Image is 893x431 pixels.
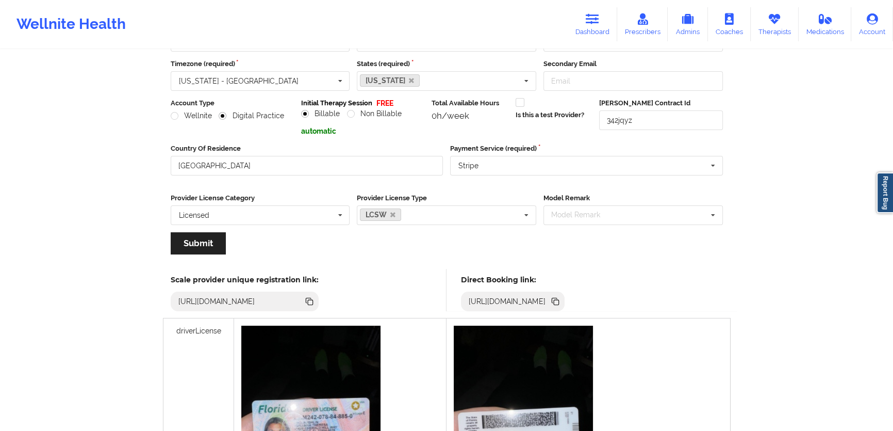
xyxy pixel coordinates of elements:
label: Provider License Category [171,193,350,203]
a: Dashboard [568,7,617,41]
a: Prescribers [617,7,668,41]
label: States (required) [357,59,536,69]
label: Payment Service (required) [450,143,723,154]
label: Wellnite [171,111,212,120]
h5: Scale provider unique registration link: [171,275,319,284]
label: Account Type [171,98,294,108]
p: automatic [301,126,424,136]
label: [PERSON_NAME] Contract Id [599,98,722,108]
a: Coaches [708,7,751,41]
label: Provider License Type [357,193,536,203]
p: FREE [376,98,393,108]
label: Country Of Residence [171,143,443,154]
a: Admins [668,7,708,41]
a: Therapists [751,7,799,41]
div: [US_STATE] - [GEOGRAPHIC_DATA] [179,77,299,85]
div: Model Remark [549,209,615,221]
a: Account [851,7,893,41]
label: Total Available Hours [432,98,508,108]
label: Billable [301,109,340,118]
div: [URL][DOMAIN_NAME] [465,296,550,307]
label: Is this a test Provider? [516,110,584,120]
a: [US_STATE] [360,74,420,87]
a: LCSW [360,209,401,221]
label: Secondary Email [543,59,723,69]
a: Report Bug [877,172,893,213]
label: Model Remark [543,193,723,203]
input: Deel Contract Id [599,110,722,130]
a: Medications [799,7,852,41]
h5: Direct Booking link: [461,275,565,284]
label: Timezone (required) [171,59,350,69]
label: Initial Therapy Session [301,98,372,108]
div: Licensed [179,212,209,219]
label: Digital Practice [219,111,284,120]
div: 0h/week [432,110,508,121]
label: Non Billable [347,109,402,118]
input: Email [543,71,723,91]
button: Submit [171,232,226,254]
div: Stripe [458,162,478,169]
div: [URL][DOMAIN_NAME] [174,296,259,307]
